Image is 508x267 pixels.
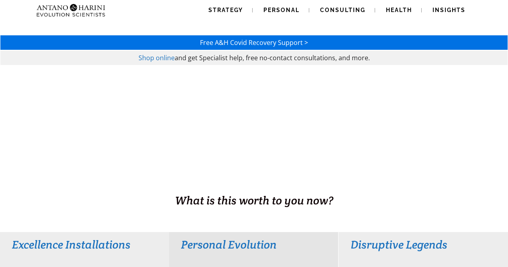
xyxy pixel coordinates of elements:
a: Shop online [139,53,175,62]
span: Consulting [320,7,365,13]
span: What is this worth to you now? [175,193,333,208]
span: Personal [263,7,300,13]
a: Free A&H Covid Recovery Support > [200,38,308,47]
span: Strategy [208,7,243,13]
h3: Excellence Installations [12,237,157,252]
span: and get Specialist help, free no-contact consultations, and more. [175,53,370,62]
span: Insights [433,7,465,13]
h3: Disruptive Legends [351,237,496,252]
h1: BUSINESS. HEALTH. Family. Legacy [1,175,507,192]
span: Health [386,7,412,13]
h3: Personal Evolution [181,237,326,252]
